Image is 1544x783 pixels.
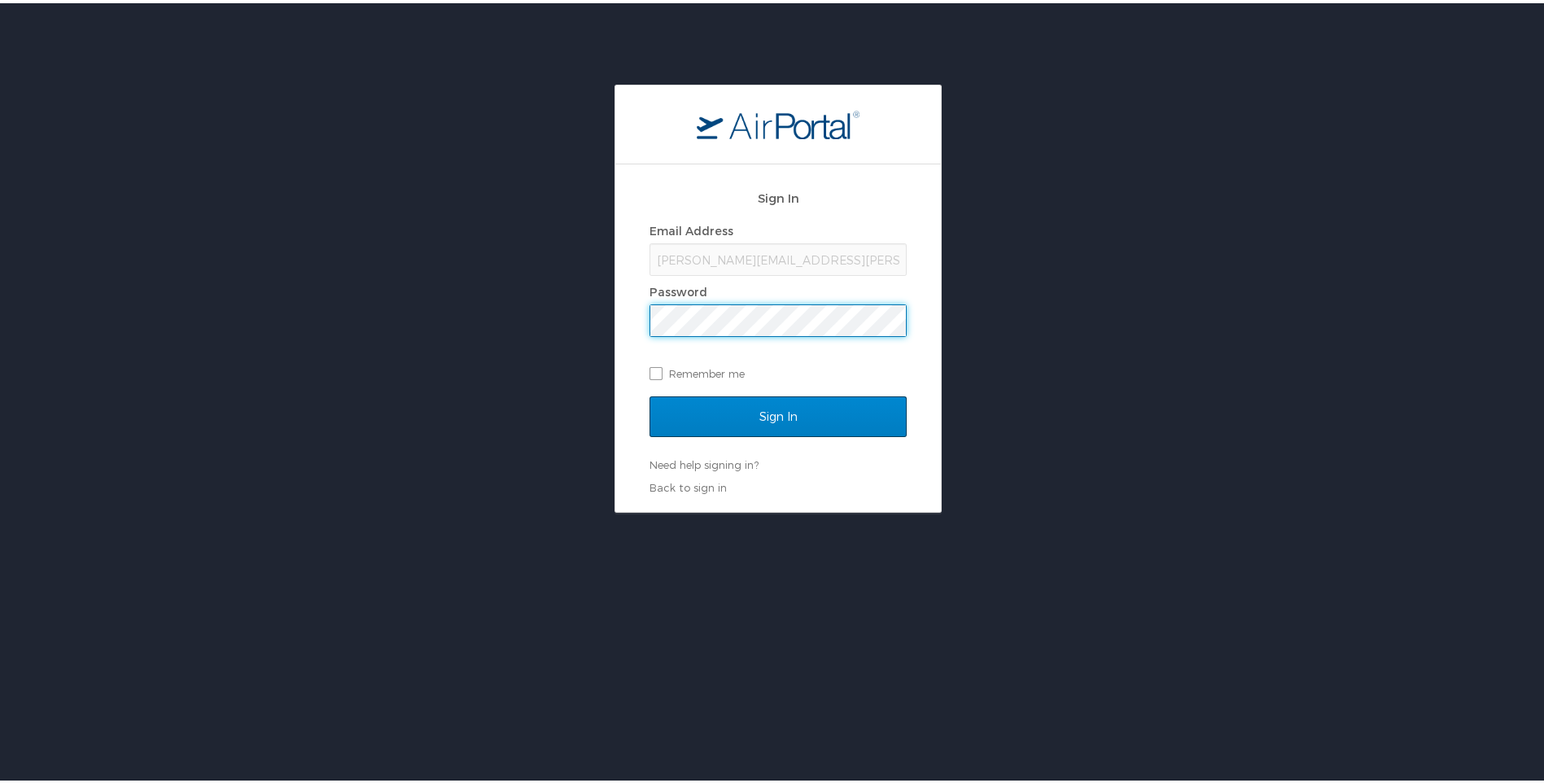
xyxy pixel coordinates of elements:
a: Back to sign in [650,478,727,491]
img: logo [697,107,859,136]
a: Need help signing in? [650,455,759,468]
input: Sign In [650,393,907,434]
h2: Sign In [650,186,907,204]
label: Email Address [650,221,733,234]
label: Password [650,282,707,295]
label: Remember me [650,358,907,383]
